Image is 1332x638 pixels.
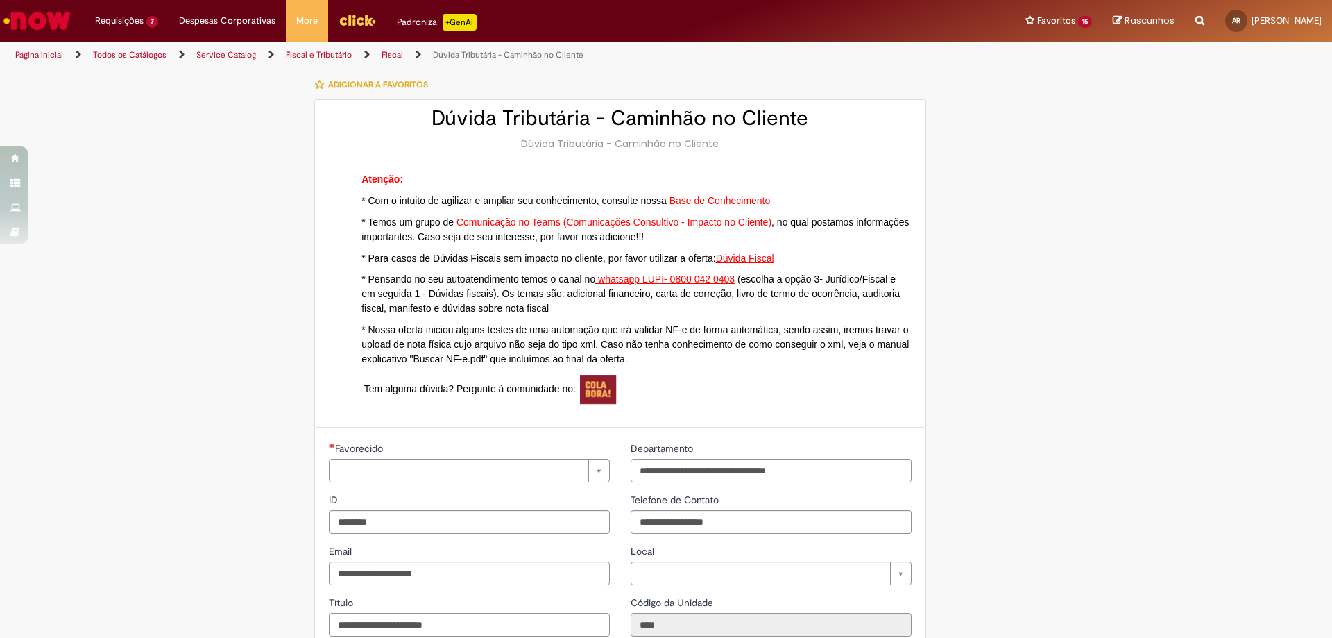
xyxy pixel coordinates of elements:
[329,494,341,506] span: ID
[631,596,716,610] label: Somente leitura - Código da Unidade
[631,613,912,637] input: Código da Unidade
[329,107,912,130] h2: Dúvida Tributária - Caminhão no Cliente
[631,494,721,506] span: Telefone de Contato
[296,14,318,28] span: More
[631,596,716,609] span: Somente leitura - Código da Unidade
[397,14,477,31] div: Padroniza
[598,274,664,285] a: whatsapp LUPI
[631,545,657,557] span: Local
[595,274,598,285] a: whatsapp LUPI
[1,7,73,35] img: ServiceNow
[179,14,275,28] span: Despesas Corporativas
[146,16,158,28] span: 7
[631,459,912,482] input: Departamento
[329,137,912,151] div: Dúvida Tributária - Caminhão no Cliente
[1232,16,1240,25] span: AR
[361,217,909,242] span: , no qual postamos informações importantes. Caso seja de seu interesse, por favor nos adicione!!!
[10,42,878,68] ul: Trilhas de página
[361,253,715,264] span: * Para casos de Dúvidas Fiscais sem impacto no cliente, por favor utilizar a oferta:
[382,49,403,60] a: Fiscal
[361,274,900,314] span: (escolha a opção 3- Jurídico/Fiscal e em seguida 1 - Dúvidas fiscais). Os temas são: adicional fi...
[339,10,376,31] img: click_logo_yellow_360x200.png
[456,217,771,228] span: Comunicação no Teams (Comunicações Consultivo - Impacto no Cliente)
[196,49,256,60] a: Service Catalog
[329,562,610,585] input: Email
[361,217,454,228] span: * Temos um grupo de
[329,596,356,609] span: Título
[664,274,735,285] a: - 0800 042 0403
[329,545,355,557] span: Email
[631,510,912,534] input: Telefone de Contato
[364,383,576,394] span: Tem alguma dúvida? Pergunte à comunidade no:
[1078,16,1092,28] span: 15
[361,174,403,185] span: Atenção:
[329,613,610,637] input: Título
[443,14,477,31] p: +GenAi
[716,253,774,264] a: Dúvida Fiscal
[361,195,667,206] span: * Com o intuito de agilizar e ampliar seu conhecimento, consulte nossa
[1252,15,1322,26] span: [PERSON_NAME]
[361,274,595,285] span: * Pensando no seu autoatendimento temos o canal no
[286,49,352,60] a: Fiscal e Tributário
[1125,14,1175,27] span: Rascunhos
[329,459,610,482] a: Limpar campo Favorecido
[1037,14,1075,28] span: Favoritos
[335,442,386,455] span: Necessários - Favorecido
[314,70,436,99] button: Adicionar a Favoritos
[15,49,63,60] a: Página inicial
[93,49,166,60] a: Todos os Catálogos
[361,324,909,364] span: * Nossa oferta iniciou alguns testes de uma automação que irá validar NF-e de forma automática, s...
[329,510,610,534] input: ID
[1113,15,1175,28] a: Rascunhos
[631,442,696,455] span: Departamento
[631,562,912,585] a: Limpar campo Local
[328,79,428,90] span: Adicionar a Favoritos
[669,195,771,206] a: Base de Conhecimento
[329,443,335,448] span: Necessários
[95,14,144,28] span: Requisições
[433,49,583,60] a: Dúvida Tributária - Caminhão no Cliente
